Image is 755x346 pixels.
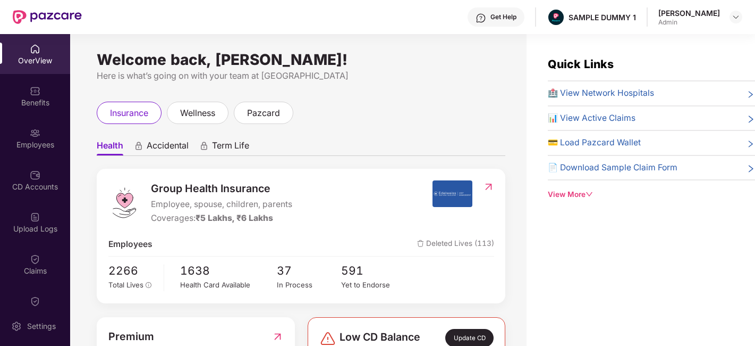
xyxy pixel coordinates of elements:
img: svg+xml;base64,PHN2ZyBpZD0iRW1wbG95ZWVzIiB4bWxucz0iaHR0cDovL3d3dy53My5vcmcvMjAwMC9zdmciIHdpZHRoPS... [30,128,40,138]
span: 591 [341,262,405,279]
span: Employee, spouse, children, parents [151,198,292,211]
span: pazcard [247,106,280,120]
div: SAMPLE DUMMY 1 [569,12,636,22]
img: logo [108,187,140,219]
span: Total Lives [108,281,143,289]
span: ₹5 Lakhs, ₹6 Lakhs [196,213,273,223]
span: Term Life [212,140,249,155]
div: animation [134,141,143,151]
img: svg+xml;base64,PHN2ZyBpZD0iRHJvcGRvd24tMzJ4MzIiIHhtbG5zPSJodHRwOi8vd3d3LnczLm9yZy8yMDAwL3N2ZyIgd2... [732,13,740,21]
div: [PERSON_NAME] [658,8,720,18]
img: svg+xml;base64,PHN2ZyBpZD0iVXBsb2FkX0xvZ3MiIGRhdGEtbmFtZT0iVXBsb2FkIExvZ3MiIHhtbG5zPSJodHRwOi8vd3... [30,212,40,223]
div: Welcome back, [PERSON_NAME]! [97,55,505,64]
div: Here is what’s going on with your team at [GEOGRAPHIC_DATA] [97,69,505,83]
span: Quick Links [548,57,614,71]
img: svg+xml;base64,PHN2ZyBpZD0iSGVscC0zMngzMiIgeG1sbnM9Imh0dHA6Ly93d3cudzMub3JnLzIwMDAvc3ZnIiB3aWR0aD... [476,13,486,23]
span: right [746,114,755,125]
span: Accidental [147,140,189,155]
img: deleteIcon [417,240,424,247]
div: View More [548,189,755,200]
span: Group Health Insurance [151,180,292,197]
img: svg+xml;base64,PHN2ZyBpZD0iQmVuZWZpdHMiIHhtbG5zPSJodHRwOi8vd3d3LnczLm9yZy8yMDAwL3N2ZyIgd2lkdGg9Ij... [30,86,40,96]
span: insurance [110,106,148,120]
div: animation [199,141,209,151]
span: 💳 Load Pazcard Wallet [548,136,641,150]
img: svg+xml;base64,PHN2ZyBpZD0iQ0RfQWNjb3VudHMiIGRhdGEtbmFtZT0iQ0QgQWNjb3VudHMiIHhtbG5zPSJodHRwOi8vd3... [30,170,40,180]
img: svg+xml;base64,PHN2ZyBpZD0iQ2xhaW0iIHhtbG5zPSJodHRwOi8vd3d3LnczLm9yZy8yMDAwL3N2ZyIgd2lkdGg9IjIwIi... [30,254,40,265]
div: Health Card Available [180,279,277,291]
span: right [746,138,755,150]
span: 2266 [108,262,157,279]
span: right [746,89,755,100]
span: Deleted Lives (113) [417,238,494,251]
img: New Pazcare Logo [13,10,82,24]
img: Pazcare_Alternative_logo-01-01.png [548,10,564,25]
span: down [586,191,593,198]
span: 📊 View Active Claims [548,112,635,125]
img: RedirectIcon [272,328,283,345]
div: Admin [658,18,720,27]
img: svg+xml;base64,PHN2ZyBpZD0iU2V0dGluZy0yMHgyMCIgeG1sbnM9Imh0dHA6Ly93d3cudzMub3JnLzIwMDAvc3ZnIiB3aW... [11,321,22,332]
img: RedirectIcon [483,182,494,192]
span: wellness [180,106,215,120]
span: Employees [108,238,152,251]
span: 🏥 View Network Hospitals [548,87,654,100]
div: Yet to Endorse [341,279,405,291]
span: 📄 Download Sample Claim Form [548,161,677,175]
img: svg+xml;base64,PHN2ZyBpZD0iSG9tZSIgeG1sbnM9Imh0dHA6Ly93d3cudzMub3JnLzIwMDAvc3ZnIiB3aWR0aD0iMjAiIG... [30,44,40,54]
img: insurerIcon [432,180,472,207]
img: svg+xml;base64,PHN2ZyBpZD0iQ2xhaW0iIHhtbG5zPSJodHRwOi8vd3d3LnczLm9yZy8yMDAwL3N2ZyIgd2lkdGg9IjIwIi... [30,296,40,307]
span: Health [97,140,123,155]
div: Get Help [490,13,516,21]
span: 1638 [180,262,277,279]
div: In Process [277,279,341,291]
span: right [746,163,755,175]
div: Coverages: [151,212,292,225]
div: Settings [24,321,59,332]
span: info-circle [146,282,152,289]
span: 37 [277,262,341,279]
span: Premium [108,328,154,345]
